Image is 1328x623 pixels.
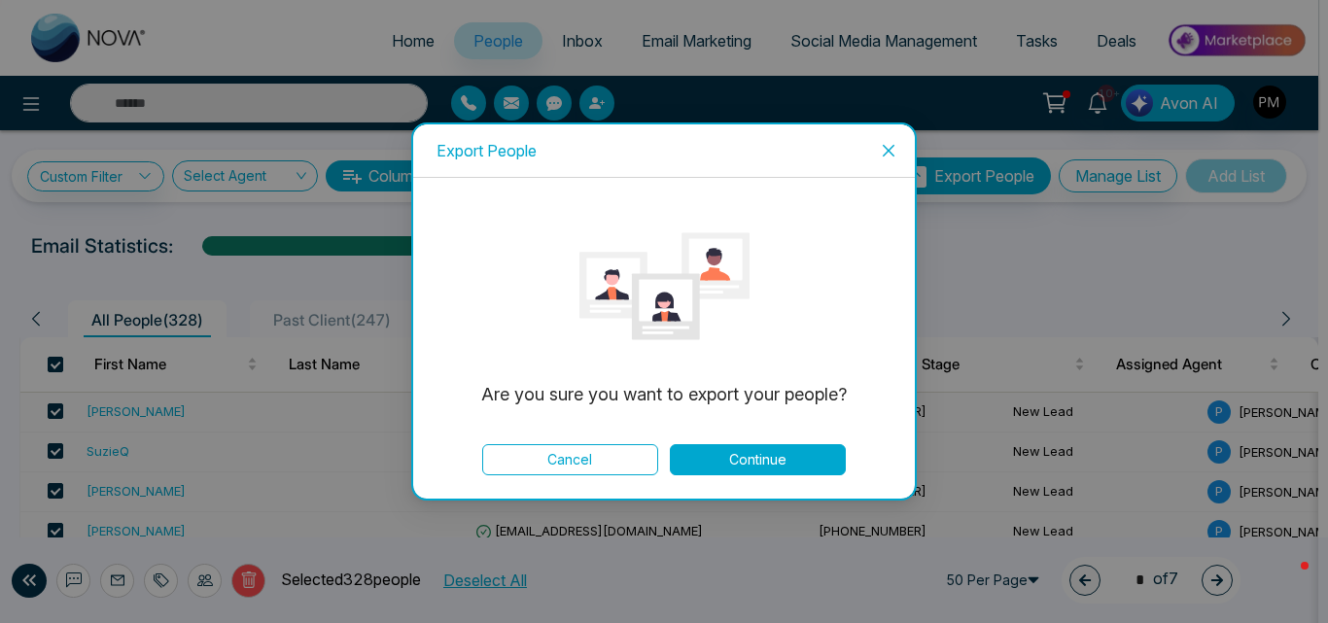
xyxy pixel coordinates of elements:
div: Export People [437,140,891,161]
img: loading [579,201,750,371]
p: Are you sure you want to export your people? [459,381,868,408]
button: Close [862,124,915,177]
button: Cancel [482,444,658,475]
iframe: Intercom live chat [1262,557,1309,604]
button: Continue [670,444,846,475]
span: close [881,143,896,158]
